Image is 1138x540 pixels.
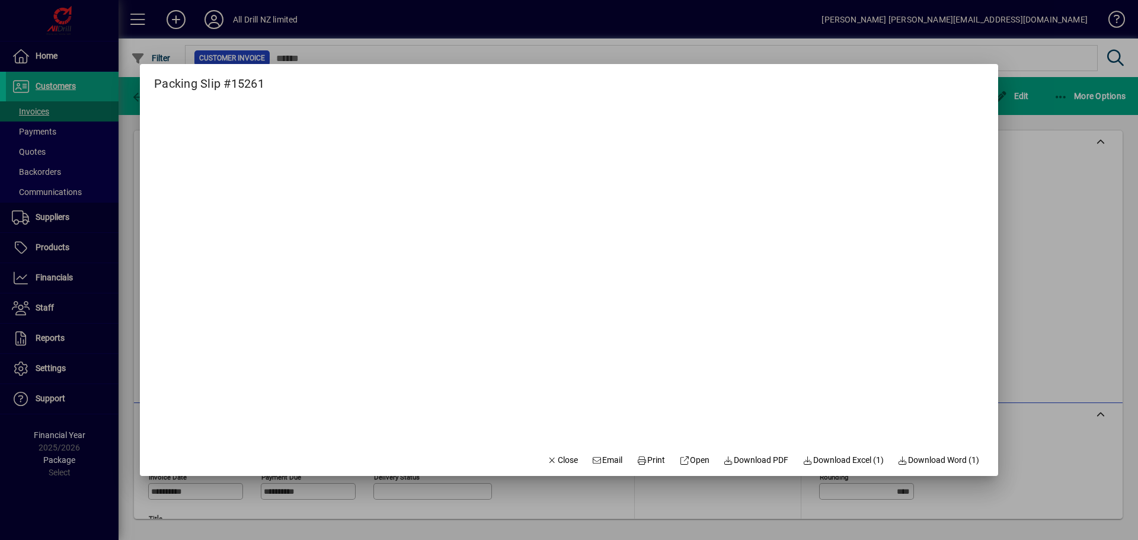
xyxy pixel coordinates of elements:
[798,450,888,471] button: Download Excel (1)
[632,450,670,471] button: Print
[719,450,794,471] a: Download PDF
[675,450,714,471] a: Open
[898,454,980,466] span: Download Word (1)
[893,450,984,471] button: Download Word (1)
[724,454,789,466] span: Download PDF
[140,64,279,93] h2: Packing Slip #15261
[587,450,628,471] button: Email
[547,454,578,466] span: Close
[542,450,583,471] button: Close
[637,454,665,466] span: Print
[679,454,709,466] span: Open
[803,454,884,466] span: Download Excel (1)
[592,454,623,466] span: Email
